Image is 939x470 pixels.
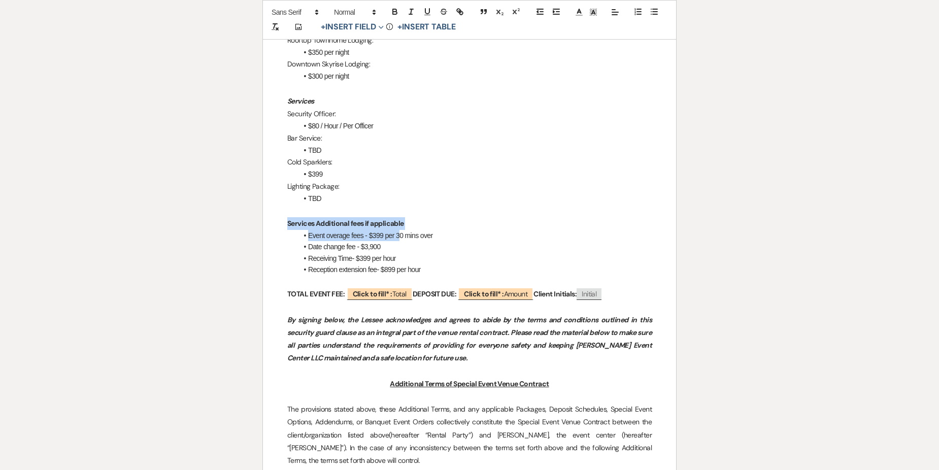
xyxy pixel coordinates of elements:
[297,230,652,241] li: Event overage fees - $399 per 30 mins over
[577,288,601,300] span: Initial
[297,145,652,156] li: TBD
[297,193,652,204] li: TBD
[572,6,586,18] span: Text Color
[287,34,652,47] p: Rooftop Townhome Lodging:
[390,379,549,388] u: Additional Terms of Special Event Venue Contract
[287,96,314,106] em: Services
[321,23,325,31] span: +
[353,289,392,298] b: Click to fill* :
[287,289,345,298] strong: TOTAL EVENT FEE:
[287,108,652,120] p: Security Officer:
[608,6,622,18] span: Alignment
[458,287,533,300] span: Amount
[297,241,652,252] li: Date change fee - $3,900
[394,21,459,33] button: +Insert Table
[287,219,404,228] strong: Services Additional fees if applicable
[297,47,652,58] li: $350 per night
[308,170,323,178] span: $399
[297,253,652,264] li: Receiving Time- $399 per hour
[287,180,652,193] p: Lighting Package:
[464,289,504,298] b: Click to fill* :
[287,132,652,145] p: Bar Service:
[287,58,652,71] p: Downtown Skyrise Lodging:
[347,287,413,300] span: Total
[297,264,652,275] li: Reception extension fee- $899 per hour
[287,403,652,467] p: The provisions stated above, these Additional Terms, and any applicable Packages, Deposit Schedul...
[317,21,387,33] button: Insert Field
[586,6,600,18] span: Text Background Color
[329,6,379,18] span: Header Formats
[413,289,456,298] strong: DEPOSIT DUE:
[297,71,652,82] li: $300 per night
[287,157,332,166] span: Cold Sparklers:
[397,23,402,31] span: +
[533,289,577,298] strong: Client Initials:
[287,315,653,363] em: By signing below, the Lessee acknowledges and agrees to abide by the terms and conditions outline...
[297,120,652,131] li: $80 / Hour / Per Officer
